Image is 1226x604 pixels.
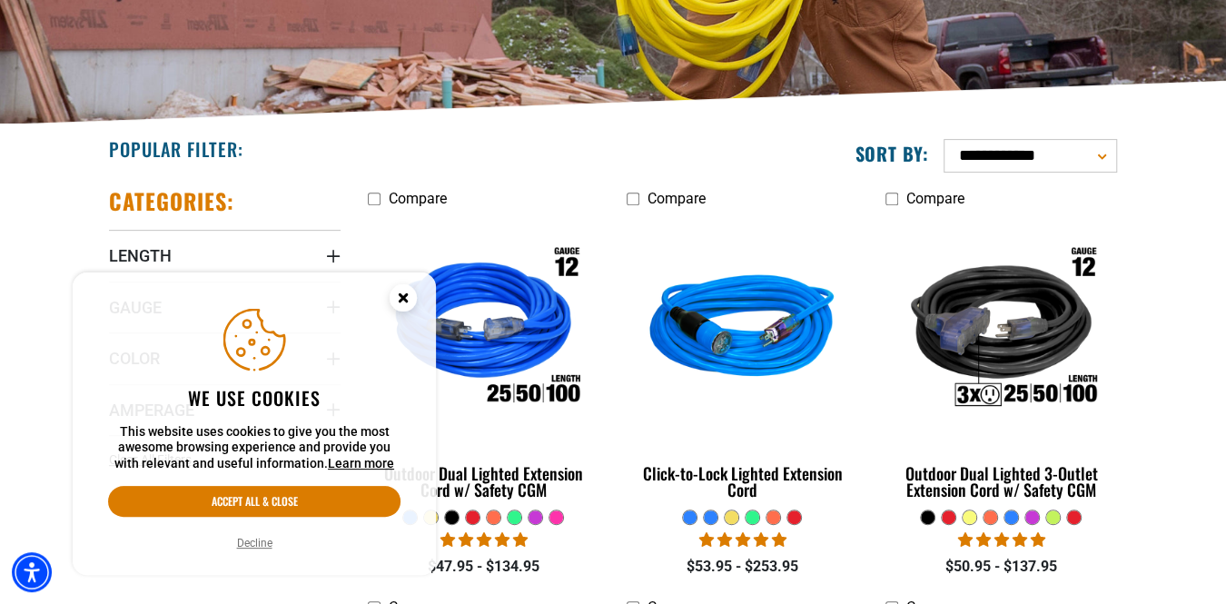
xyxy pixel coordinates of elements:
[109,230,341,281] summary: Length
[108,386,400,410] h2: We use cookies
[368,465,599,498] div: Outdoor Dual Lighted Extension Cord w/ Safety CGM
[885,465,1117,498] div: Outdoor Dual Lighted 3-Outlet Extension Cord w/ Safety CGM
[885,216,1117,509] a: Outdoor Dual Lighted 3-Outlet Extension Cord w/ Safety CGM Outdoor Dual Lighted 3-Outlet Extensio...
[109,245,172,266] span: Length
[108,424,400,472] p: This website uses cookies to give you the most awesome browsing experience and provide you with r...
[440,531,527,549] span: 4.81 stars
[108,486,400,517] button: Accept all & close
[627,556,858,578] div: $53.95 - $253.95
[370,225,598,434] img: Outdoor Dual Lighted Extension Cord w/ Safety CGM
[957,531,1044,549] span: 4.80 stars
[627,216,858,509] a: blue Click-to-Lock Lighted Extension Cord
[855,142,929,165] label: Sort by:
[368,216,599,509] a: Outdoor Dual Lighted Extension Cord w/ Safety CGM Outdoor Dual Lighted Extension Cord w/ Safety CGM
[109,137,242,161] h2: Popular Filter:
[389,190,447,207] span: Compare
[628,225,856,434] img: blue
[328,456,394,470] a: This website uses cookies to give you the most awesome browsing experience and provide you with r...
[73,272,436,576] aside: Cookie Consent
[12,552,52,592] div: Accessibility Menu
[232,534,278,552] button: Decline
[371,272,436,329] button: Close this option
[648,190,706,207] span: Compare
[109,187,234,215] h2: Categories:
[906,190,964,207] span: Compare
[627,465,858,498] div: Click-to-Lock Lighted Extension Cord
[368,556,599,578] div: $47.95 - $134.95
[885,556,1117,578] div: $50.95 - $137.95
[698,531,786,549] span: 4.87 stars
[886,225,1115,434] img: Outdoor Dual Lighted 3-Outlet Extension Cord w/ Safety CGM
